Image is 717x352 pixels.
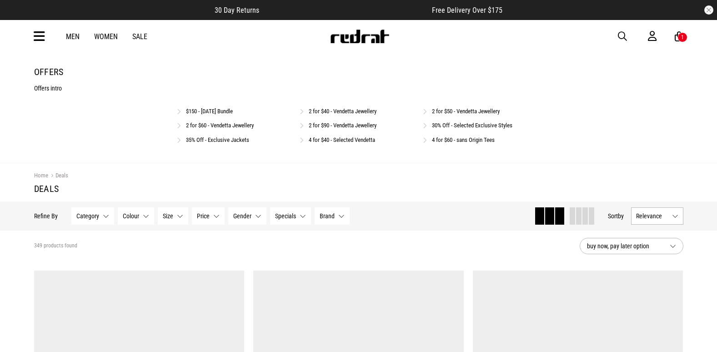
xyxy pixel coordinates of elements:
a: 1 [675,32,683,41]
a: Men [66,32,80,41]
a: Sale [132,32,147,41]
span: 349 products found [34,242,77,250]
span: buy now, pay later option [587,241,662,251]
button: Category [71,207,114,225]
img: Redrat logo [330,30,390,43]
a: 30% Off - Selected Exclusive Styles [432,122,512,129]
button: Colour [118,207,154,225]
button: Specials [270,207,311,225]
a: Women [94,32,118,41]
span: Gender [233,212,251,220]
a: 35% Off - Exclusive Jackets [186,136,249,143]
button: Relevance [631,207,683,225]
h1: Deals [34,183,683,194]
button: Size [158,207,188,225]
a: 4 for $60 - sans Origin Tees [432,136,495,143]
span: 30 Day Returns [215,6,259,15]
span: Brand [320,212,335,220]
span: Price [197,212,210,220]
p: Refine By [34,212,58,220]
a: 4 for $40 - Selected Vendetta [309,136,375,143]
button: Sortby [608,211,624,221]
span: Free Delivery Over $175 [432,6,502,15]
iframe: Customer reviews powered by Trustpilot [277,5,414,15]
button: Gender [228,207,266,225]
a: $150 - [DATE] Bundle [186,108,233,115]
a: 2 for $90 - Vendetta Jewellery [309,122,376,129]
button: Price [192,207,225,225]
a: 2 for $50 - Vendetta Jewellery [432,108,500,115]
a: 2 for $60 - Vendetta Jewellery [186,122,254,129]
div: 1 [681,34,684,40]
a: 2 for $40 - Vendetta Jewellery [309,108,376,115]
span: Category [76,212,99,220]
p: Offers intro [34,85,683,92]
button: buy now, pay later option [580,238,683,254]
span: Colour [123,212,139,220]
button: Brand [315,207,350,225]
span: Specials [275,212,296,220]
span: by [618,212,624,220]
span: Relevance [636,212,668,220]
a: Deals [48,172,68,181]
h1: Offers [34,66,683,77]
a: Home [34,172,48,179]
span: Size [163,212,173,220]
